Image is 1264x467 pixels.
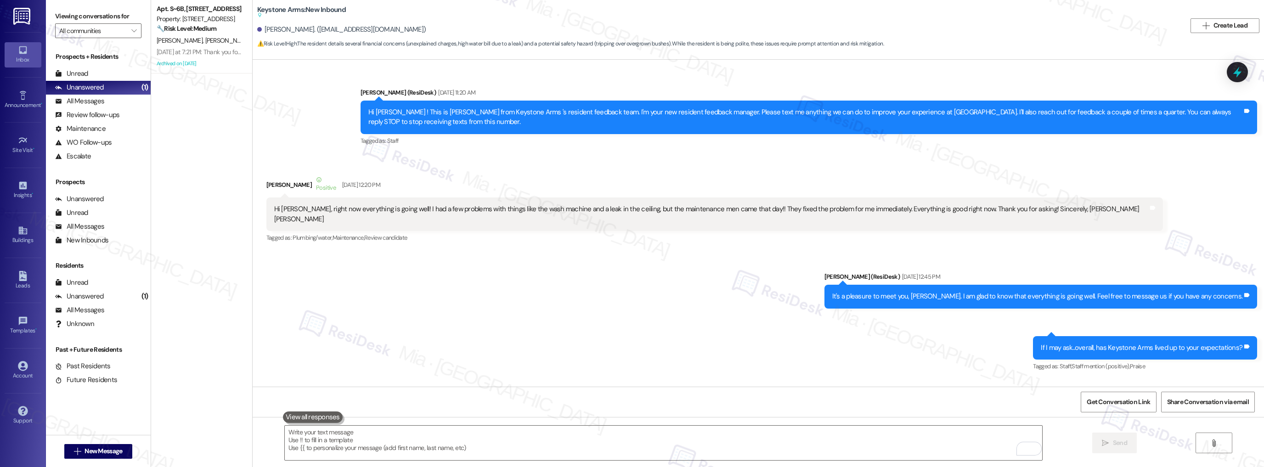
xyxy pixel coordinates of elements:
[1191,18,1259,33] button: Create Lead
[46,261,151,270] div: Residents
[1102,439,1109,447] i: 
[55,278,88,287] div: Unread
[33,146,34,152] span: •
[55,208,88,218] div: Unread
[364,234,407,242] span: Review candidate
[139,80,151,95] div: (1)
[5,358,41,383] a: Account
[266,175,1163,197] div: [PERSON_NAME]
[1213,21,1247,30] span: Create Lead
[5,42,41,67] a: Inbox
[55,83,104,92] div: Unanswered
[436,88,475,97] div: [DATE] 11:20 AM
[55,319,94,329] div: Unknown
[5,313,41,338] a: Templates •
[1130,362,1145,370] span: Praise
[274,204,1148,224] div: Hi [PERSON_NAME], right now everything is going well! I had a few problems with things like the w...
[257,5,346,20] b: Keystone Arms: New Inbound
[1113,438,1127,448] span: Send
[157,48,1150,56] div: [DATE] at 7:21 PM: Thank you for your message. Our offices are currently closed, but we will cont...
[257,40,297,47] strong: ⚠️ Risk Level: High
[5,268,41,293] a: Leads
[55,124,106,134] div: Maintenance
[1081,392,1156,412] button: Get Conversation Link
[205,36,251,45] span: [PERSON_NAME]
[32,191,33,197] span: •
[1167,397,1249,407] span: Share Conversation via email
[1202,22,1209,29] i: 
[13,8,32,25] img: ResiDesk Logo
[361,88,1257,101] div: [PERSON_NAME] (ResiDesk)
[368,107,1242,127] div: Hi [PERSON_NAME] ! This is [PERSON_NAME] from Keystone Arms 's resident feedback team. I'm your n...
[361,134,1257,147] div: Tagged as:
[59,23,127,38] input: All communities
[41,101,42,107] span: •
[333,234,364,242] span: Maintenance ,
[35,326,37,332] span: •
[46,52,151,62] div: Prospects + Residents
[5,223,41,248] a: Buildings
[55,152,91,161] div: Escalate
[157,36,205,45] span: [PERSON_NAME]
[157,4,242,14] div: Apt. S~6B, [STREET_ADDRESS]
[1041,343,1242,353] div: If I may ask..overall, has Keystone Arms lived up to your expectations?
[1072,362,1130,370] span: Staff mention (positive) ,
[55,305,104,315] div: All Messages
[314,175,338,194] div: Positive
[55,375,117,385] div: Future Residents
[340,180,380,190] div: [DATE] 12:20 PM
[46,345,151,354] div: Past + Future Residents
[85,446,122,456] span: New Message
[55,222,104,231] div: All Messages
[64,444,132,459] button: New Message
[156,58,243,69] div: Archived on [DATE]
[387,137,399,145] span: Staff
[157,14,242,24] div: Property: [STREET_ADDRESS]
[1033,360,1257,373] div: Tagged as:
[257,39,884,49] span: : The resident details several financial concerns (unexplained charges, high water bill due to a ...
[74,448,81,455] i: 
[1161,392,1255,412] button: Share Conversation via email
[131,27,136,34] i: 
[46,177,151,187] div: Prospects
[824,272,1258,285] div: [PERSON_NAME] (ResiDesk)
[55,9,141,23] label: Viewing conversations for
[266,231,1163,244] div: Tagged as:
[55,194,104,204] div: Unanswered
[157,24,216,33] strong: 🔧 Risk Level: Medium
[55,292,104,301] div: Unanswered
[55,138,112,147] div: WO Follow-ups
[55,236,108,245] div: New Inbounds
[1060,362,1072,370] span: Staff ,
[1210,439,1217,447] i: 
[5,403,41,428] a: Support
[5,178,41,203] a: Insights •
[1087,397,1150,407] span: Get Conversation Link
[1092,433,1137,453] button: Send
[55,110,119,120] div: Review follow-ups
[55,69,88,79] div: Unread
[257,25,426,34] div: [PERSON_NAME]. ([EMAIL_ADDRESS][DOMAIN_NAME])
[293,234,332,242] span: Plumbing/water ,
[5,133,41,158] a: Site Visit •
[55,361,111,371] div: Past Residents
[832,292,1243,301] div: It's a pleasure to meet you, [PERSON_NAME]. I am glad to know that everything is going well. Feel...
[139,289,151,304] div: (1)
[55,96,104,106] div: All Messages
[900,272,940,281] div: [DATE] 12:45 PM
[285,426,1043,460] textarea: To enrich screen reader interactions, please activate Accessibility in Grammarly extension settings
